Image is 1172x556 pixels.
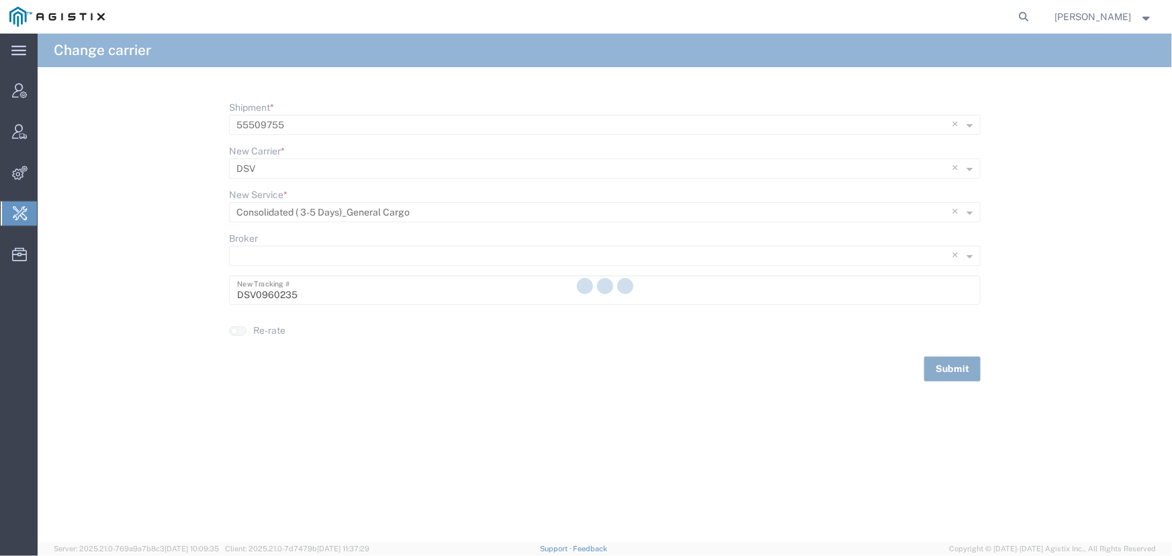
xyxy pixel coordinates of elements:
span: Jenneffer Jahraus [1055,9,1132,24]
span: Server: 2025.21.0-769a9a7b8c3 [54,545,219,553]
a: Feedback [574,545,608,553]
span: [DATE] 10:09:35 [165,545,219,553]
img: logo [9,7,105,27]
span: Client: 2025.21.0-7d7479b [225,545,369,553]
a: Support [540,545,574,553]
button: [PERSON_NAME] [1054,9,1154,25]
span: Copyright © [DATE]-[DATE] Agistix Inc., All Rights Reserved [949,543,1156,555]
span: [DATE] 11:37:29 [317,545,369,553]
